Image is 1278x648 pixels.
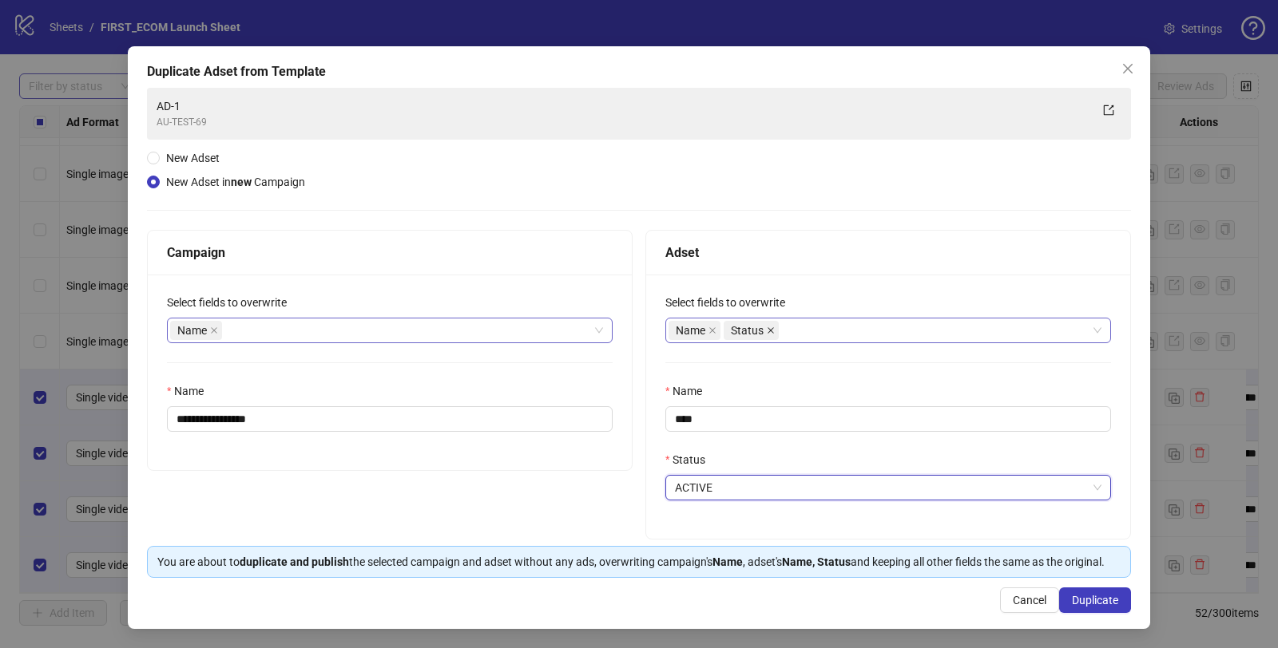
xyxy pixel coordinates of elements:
[1115,56,1141,81] button: Close
[724,321,779,340] span: Status
[166,152,220,164] span: New Adset
[665,243,1111,263] div: Adset
[675,476,1101,500] span: ACTIVE
[665,382,712,400] label: Name
[669,321,720,340] span: Name
[1121,62,1134,75] span: close
[782,555,851,568] strong: Name, Status
[167,382,214,400] label: Name
[167,294,297,311] label: Select fields to overwrite
[177,322,207,339] span: Name
[665,294,796,311] label: Select fields to overwrite
[1059,587,1131,613] button: Duplicate
[170,321,222,340] span: Name
[1013,594,1046,607] span: Cancel
[712,555,743,568] strong: Name
[767,326,775,334] span: close
[157,97,1089,115] div: AD-1
[210,326,218,334] span: close
[665,406,1111,432] input: Name
[157,553,1121,571] div: You are about to the selected campaign and adset without any ads, overwriting campaign's , adset'...
[157,115,1089,130] div: AU-TEST-69
[1072,594,1118,607] span: Duplicate
[676,322,705,339] span: Name
[240,555,349,568] strong: duplicate and publish
[231,176,252,188] strong: new
[665,451,716,468] label: Status
[1000,587,1059,613] button: Cancel
[1103,105,1114,116] span: export
[731,322,764,339] span: Status
[147,62,1131,81] div: Duplicate Adset from Template
[167,243,613,263] div: Campaign
[166,176,305,188] span: New Adset in Campaign
[708,326,716,334] span: close
[167,406,613,432] input: Name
